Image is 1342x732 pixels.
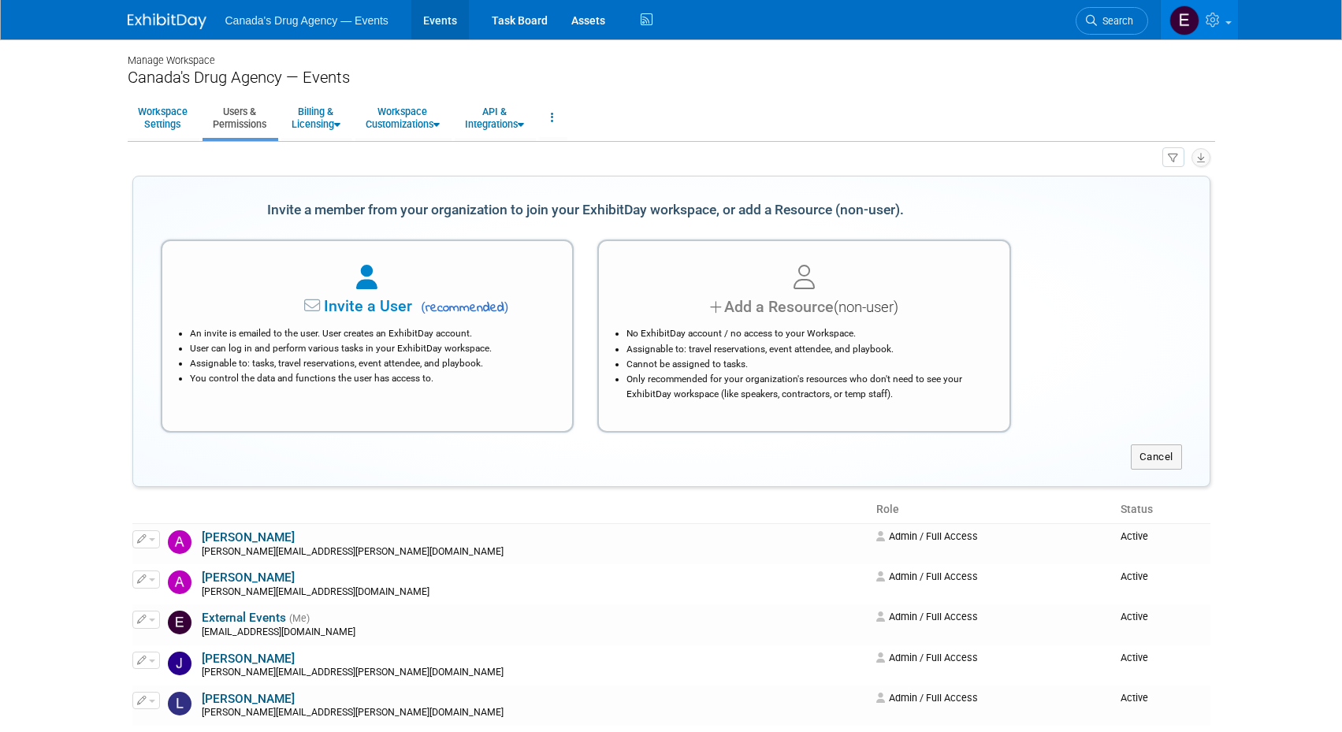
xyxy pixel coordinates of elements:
[168,530,191,554] img: Alex Pham
[1131,444,1182,470] button: Cancel
[1076,7,1148,35] a: Search
[225,297,412,315] span: Invite a User
[1121,652,1148,663] span: Active
[1097,15,1133,27] span: Search
[190,356,553,371] li: Assignable to: tasks, travel reservations, event attendee, and playbook.
[128,39,1215,68] div: Manage Workspace
[281,98,351,137] a: Billing &Licensing
[190,341,553,356] li: User can log in and perform various tasks in your ExhibitDay workspace.
[455,98,534,137] a: API &Integrations
[128,68,1215,87] div: Canada's Drug Agency — Events
[202,570,295,585] a: [PERSON_NAME]
[876,692,978,704] span: Admin / Full Access
[355,98,450,137] a: WorkspaceCustomizations
[168,652,191,675] img: Jessica Gerwing
[168,611,191,634] img: External Events
[1114,496,1210,523] th: Status
[876,570,978,582] span: Admin / Full Access
[626,372,990,402] li: Only recommended for your organization's resources who don't need to see your ExhibitDay workspac...
[1121,530,1148,542] span: Active
[202,692,295,706] a: [PERSON_NAME]
[190,371,553,386] li: You control the data and functions the user has access to.
[202,546,866,559] div: [PERSON_NAME][EMAIL_ADDRESS][PERSON_NAME][DOMAIN_NAME]
[128,98,198,137] a: WorkspaceSettings
[168,692,191,715] img: Lindsay Kirkup
[876,652,978,663] span: Admin / Full Access
[619,295,990,318] div: Add a Resource
[190,326,553,341] li: An invite is emailed to the user. User creates an ExhibitDay account.
[202,667,866,679] div: [PERSON_NAME][EMAIL_ADDRESS][PERSON_NAME][DOMAIN_NAME]
[202,586,866,599] div: [PERSON_NAME][EMAIL_ADDRESS][DOMAIN_NAME]
[626,326,990,341] li: No ExhibitDay account / no access to your Workspace.
[876,530,978,542] span: Admin / Full Access
[876,611,978,622] span: Admin / Full Access
[421,299,426,314] span: (
[202,530,295,544] a: [PERSON_NAME]
[203,98,277,137] a: Users &Permissions
[504,299,509,314] span: )
[1121,611,1148,622] span: Active
[1169,6,1199,35] img: External Events
[225,14,388,27] span: Canada's Drug Agency — Events
[626,342,990,357] li: Assignable to: travel reservations, event attendee, and playbook.
[289,613,310,624] span: (Me)
[870,496,1114,523] th: Role
[202,707,866,719] div: [PERSON_NAME][EMAIL_ADDRESS][PERSON_NAME][DOMAIN_NAME]
[626,357,990,372] li: Cannot be assigned to tasks.
[168,570,191,594] img: Andrea Tiwari
[202,626,866,639] div: [EMAIL_ADDRESS][DOMAIN_NAME]
[202,611,286,625] a: External Events
[1121,692,1148,704] span: Active
[834,299,898,316] span: (non-user)
[416,299,508,318] span: recommended
[1121,570,1148,582] span: Active
[202,652,295,666] a: [PERSON_NAME]
[128,13,206,29] img: ExhibitDay
[161,193,1011,228] div: Invite a member from your organization to join your ExhibitDay workspace, or add a Resource (non-...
